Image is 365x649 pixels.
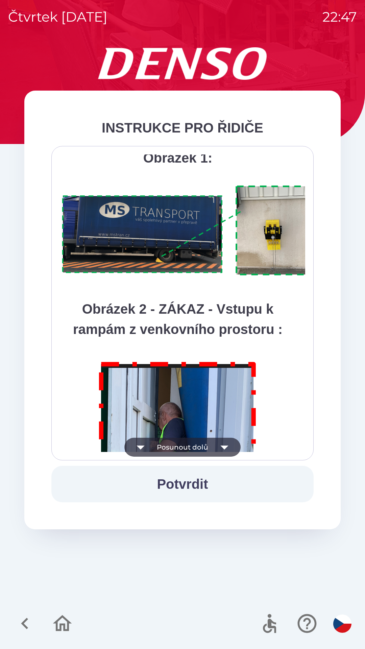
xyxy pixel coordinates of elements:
[60,182,322,280] img: A1ym8hFSA0ukAAAAAElFTkSuQmCC
[24,47,341,80] img: Logo
[73,302,283,337] strong: Obrázek 2 - ZÁKAZ - Vstupu k rampám z venkovního prostoru :
[143,150,213,165] strong: Obrázek 1:
[333,615,351,633] img: cs flag
[91,353,264,601] img: M8MNayrTL6gAAAABJRU5ErkJggg==
[51,466,314,502] button: Potvrdit
[124,438,241,457] button: Posunout dolů
[51,118,314,138] div: INSTRUKCE PRO ŘIDIČE
[8,7,107,27] p: čtvrtek [DATE]
[322,7,357,27] p: 22:47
